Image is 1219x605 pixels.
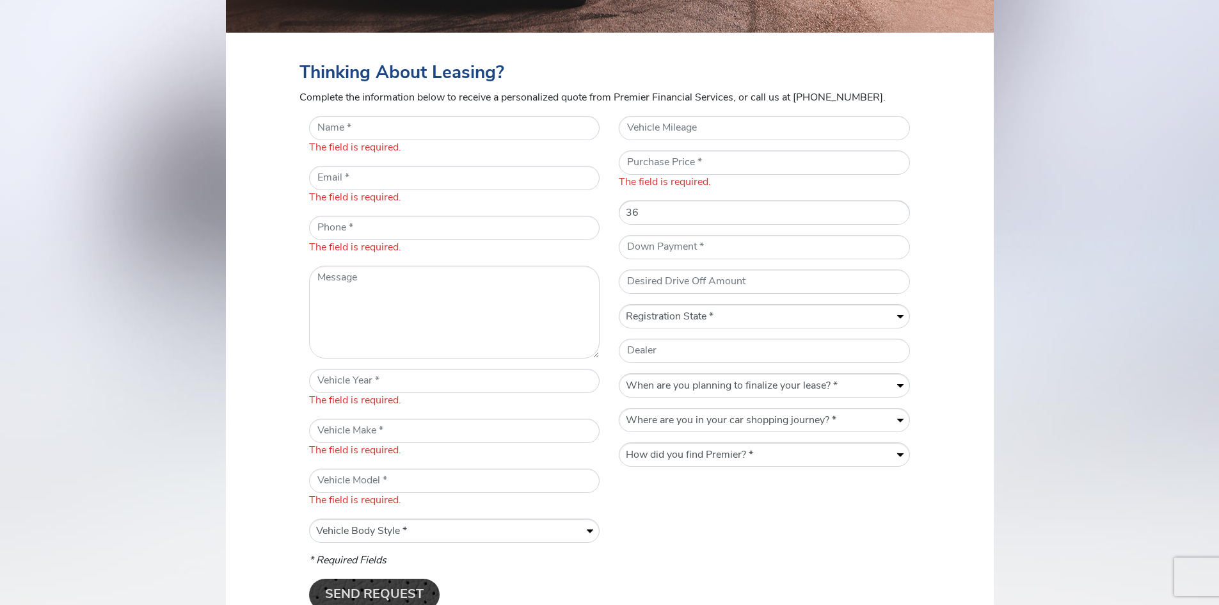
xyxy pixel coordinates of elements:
[309,419,600,443] input: Vehicle Make *
[309,493,600,508] span: The field is required.
[619,175,910,190] span: The field is required.
[619,235,910,259] input: Down Payment *
[309,190,600,206] span: The field is required.
[619,116,910,140] input: Vehicle Mileage
[299,90,920,106] p: Complete the information below to receive a personalized quote from Premier Financial Services, o...
[309,393,600,408] span: The field is required.
[309,140,600,156] span: The field is required.
[309,116,600,140] input: Name *
[309,369,600,393] input: Vehicle Year *
[309,240,600,255] span: The field is required.
[309,216,600,240] input: Phone *
[309,166,600,190] input: Email *
[619,270,910,294] input: Desired Drive Off Amount
[309,556,386,566] i: * Required Fields
[619,150,910,175] input: Purchase Price *
[299,63,920,85] h3: Thinking About Leasing?
[619,339,910,363] input: Dealer
[309,443,600,458] span: The field is required.
[309,469,600,493] input: Vehicle Model *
